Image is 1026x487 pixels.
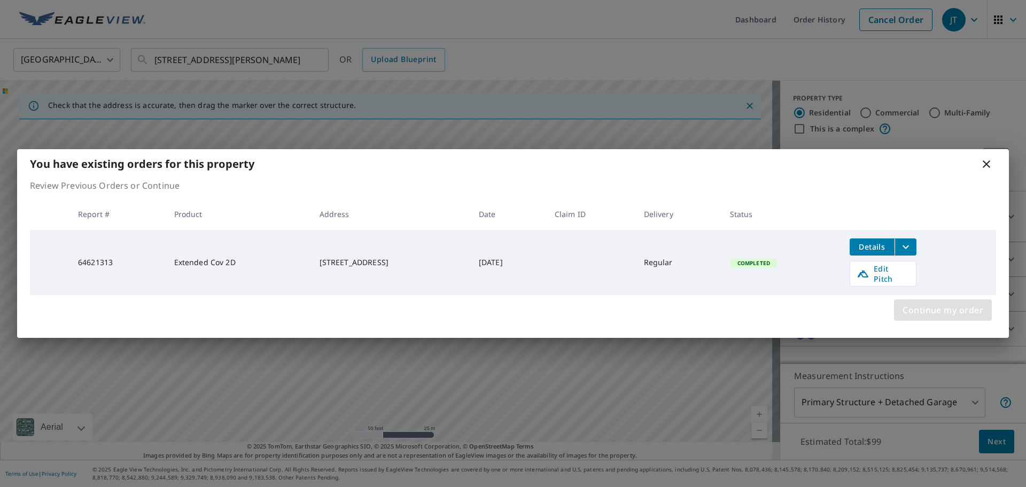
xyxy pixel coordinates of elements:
[30,179,996,192] p: Review Previous Orders or Continue
[856,242,888,252] span: Details
[320,257,462,268] div: [STREET_ADDRESS]
[731,259,776,267] span: Completed
[903,303,983,318] span: Continue my order
[635,230,721,295] td: Regular
[721,198,841,230] th: Status
[69,198,166,230] th: Report #
[895,238,916,256] button: filesDropdownBtn-64621313
[166,230,311,295] td: Extended Cov 2D
[311,198,470,230] th: Address
[857,264,910,284] span: Edit Pitch
[894,299,992,321] button: Continue my order
[850,261,916,287] a: Edit Pitch
[470,198,546,230] th: Date
[166,198,311,230] th: Product
[69,230,166,295] td: 64621313
[635,198,721,230] th: Delivery
[546,198,635,230] th: Claim ID
[470,230,546,295] td: [DATE]
[30,157,254,171] b: You have existing orders for this property
[850,238,895,256] button: detailsBtn-64621313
